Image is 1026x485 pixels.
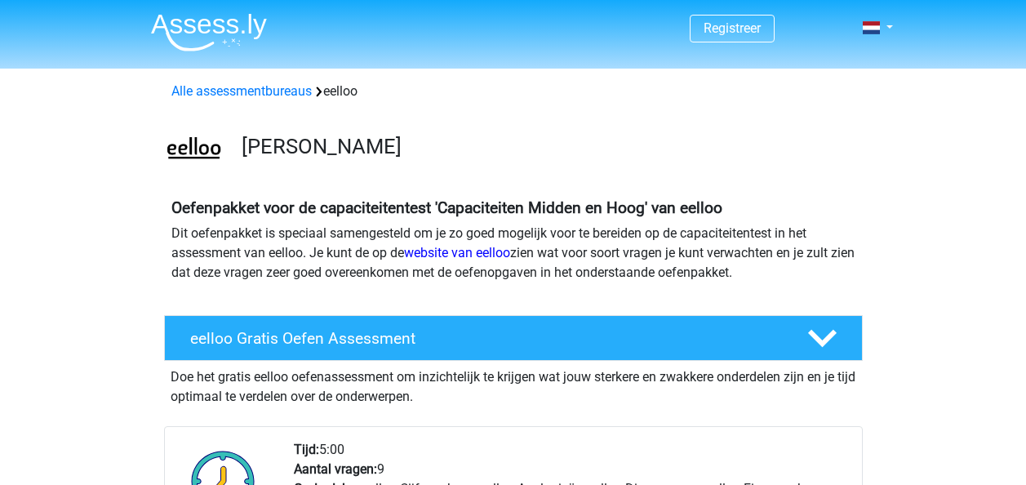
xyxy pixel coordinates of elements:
[165,121,223,179] img: eelloo.png
[704,20,761,36] a: Registreer
[151,13,267,51] img: Assessly
[404,245,510,260] a: website van eelloo
[294,461,377,477] b: Aantal vragen:
[242,134,850,159] h3: [PERSON_NAME]
[171,198,722,217] b: Oefenpakket voor de capaciteitentest 'Capaciteiten Midden en Hoog' van eelloo
[171,83,312,99] a: Alle assessmentbureaus
[165,82,862,101] div: eelloo
[158,315,869,361] a: eelloo Gratis Oefen Assessment
[190,329,781,348] h4: eelloo Gratis Oefen Assessment
[171,224,855,283] p: Dit oefenpakket is speciaal samengesteld om je zo goed mogelijk voor te bereiden op de capaciteit...
[164,361,863,407] div: Doe het gratis eelloo oefenassessment om inzichtelijk te krijgen wat jouw sterkere en zwakkere on...
[294,442,319,457] b: Tijd:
